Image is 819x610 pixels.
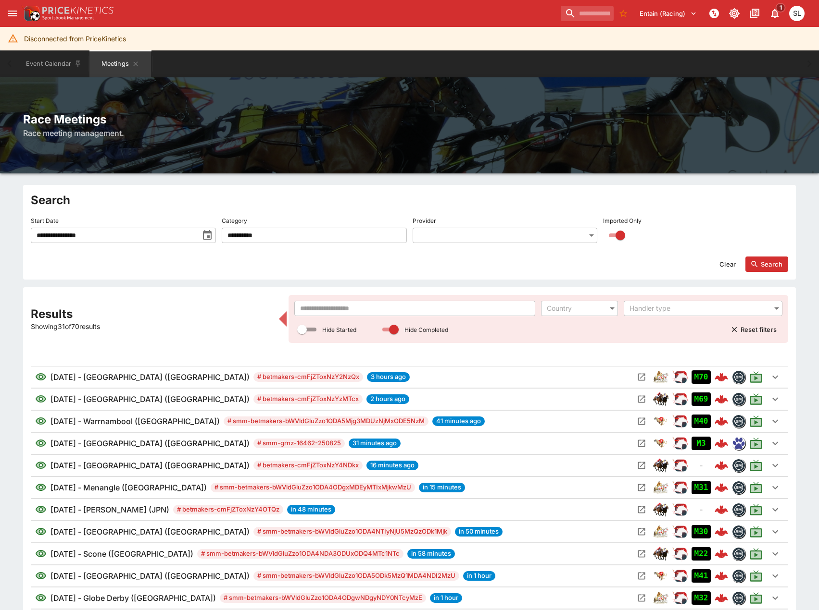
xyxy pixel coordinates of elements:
[653,590,668,606] div: harness_racing
[672,369,688,385] img: racing.png
[732,437,745,450] div: grnz
[253,571,459,581] span: # smm-betmakers-bWVldGluZzo1ODA5ODk5MzQ1MDA4NDI2MzU
[732,415,745,428] div: betmakers
[35,570,47,582] svg: Visible
[692,481,711,494] div: Imported to Jetbet as OPEN
[672,436,688,451] div: ParallelRacing Handler
[653,458,668,473] div: horse_racing
[692,392,711,406] div: Imported to Jetbet as OPEN
[23,112,796,127] h2: Race Meetings
[653,391,668,407] img: horse_racing.png
[24,30,126,48] div: Disconnected from PriceKinetics
[672,391,688,407] div: ParallelRacing Handler
[692,370,711,384] div: Imported to Jetbet as OPEN
[430,593,462,603] span: in 1 hour
[31,193,788,207] h2: Search
[672,436,688,451] img: racing.png
[749,525,763,538] svg: Live
[21,4,40,23] img: PriceKinetics Logo
[732,415,745,427] img: betmakers.png
[31,306,273,321] h2: Results
[776,3,786,12] span: 1
[50,393,250,405] h6: [DATE] - [GEOGRAPHIC_DATA] ([GEOGRAPHIC_DATA])
[715,370,728,384] img: logo-cerberus--red.svg
[413,217,436,225] p: Provider
[749,392,763,406] svg: Live
[349,439,401,448] span: 31 minutes ago
[653,458,668,473] img: horse_racing.png
[715,437,728,450] img: logo-cerberus--red.svg
[715,525,728,538] img: logo-cerberus--red.svg
[35,393,47,405] svg: Visible
[672,546,688,561] div: ParallelRacing Handler
[692,569,711,583] div: Imported to Jetbet as OPEN
[653,524,668,539] div: harness_racing
[732,503,745,516] div: betmakers
[616,6,631,21] button: No Bookmarks
[672,568,688,584] div: ParallelRacing Handler
[672,524,688,539] img: racing.png
[672,458,688,473] img: racing.png
[197,549,403,559] span: # smm-betmakers-bWVldGluZzo1ODA4NDA3ODUxODQ4MTc1NTc
[715,392,728,406] img: logo-cerberus--red.svg
[653,546,668,561] div: horse_racing
[732,548,745,560] img: betmakers.png
[672,480,688,495] div: ParallelRacing Handler
[715,415,728,428] img: logo-cerberus--red.svg
[692,547,711,561] div: Imported to Jetbet as OPEN
[50,482,207,493] h6: [DATE] - Menangle ([GEOGRAPHIC_DATA])
[366,461,418,470] span: 16 minutes ago
[653,524,668,539] img: harness_racing.png
[749,547,763,561] svg: Live
[455,527,503,537] span: in 50 minutes
[211,483,415,492] span: # smm-betmakers-bWVldGluZzo1ODA4ODgxMDEyMTIxMjkwMzU
[653,502,668,517] div: horse_racing
[715,547,728,561] img: logo-cerberus--red.svg
[367,372,410,382] span: 3 hours ago
[653,436,668,451] img: greyhound_racing.png
[407,549,455,559] span: in 58 minutes
[253,394,363,404] span: # betmakers-cmFjZToxNzYzMTcx
[653,546,668,561] img: horse_racing.png
[672,590,688,606] img: racing.png
[50,438,250,449] h6: [DATE] - [GEOGRAPHIC_DATA] ([GEOGRAPHIC_DATA])
[732,592,745,604] img: betmakers.png
[672,458,688,473] div: ParallelRacing Handler
[653,369,668,385] div: harness_racing
[31,321,273,331] p: Showing 31 of 70 results
[224,416,428,426] span: # smm-betmakers-bWVldGluZzo1ODA5Mjg3MDUzNjMxODE5NzM
[706,5,723,22] button: NOT Connected to PK
[634,546,649,561] button: Open Meeting
[634,502,649,517] button: Open Meeting
[672,502,688,517] div: ParallelRacing Handler
[253,372,363,382] span: # betmakers-cmFjZToxNzY2NzQx
[89,50,151,77] button: Meetings
[732,591,745,605] div: betmakers
[732,437,745,450] img: grnz.png
[715,569,728,583] img: logo-cerberus--red.svg
[634,6,703,21] button: Select Tenant
[653,480,668,495] div: harness_racing
[692,525,711,538] div: Imported to Jetbet as OPEN
[715,591,728,605] img: logo-cerberus--red.svg
[173,505,283,514] span: # betmakers-cmFjZToxNzY4OTQz
[732,503,745,516] img: betmakers.png
[404,326,448,334] p: Hide Completed
[253,439,345,448] span: # smm-grnz-16462-250825
[35,526,47,537] svg: Visible
[692,503,711,516] div: No Jetbet
[749,569,763,583] svg: Live
[672,590,688,606] div: ParallelRacing Handler
[35,438,47,449] svg: Visible
[749,437,763,450] svg: Live
[634,568,649,584] button: Open Meeting
[692,459,711,472] div: No Jetbet
[653,436,668,451] div: greyhound_racing
[253,461,363,470] span: # betmakers-cmFjZToxNzY4NDkx
[653,502,668,517] img: horse_racing.png
[634,391,649,407] button: Open Meeting
[672,414,688,429] div: ParallelRacing Handler
[732,481,745,494] img: betmakers.png
[630,304,767,313] div: Handler type
[50,526,250,537] h6: [DATE] - [GEOGRAPHIC_DATA] ([GEOGRAPHIC_DATA])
